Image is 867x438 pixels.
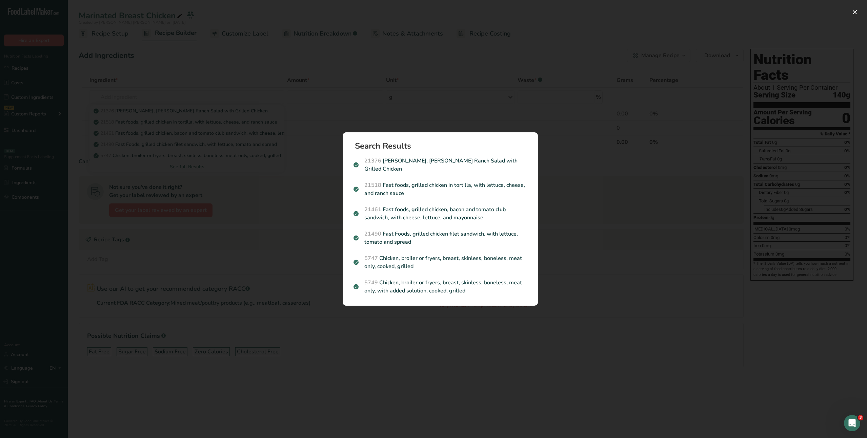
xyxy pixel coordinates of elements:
[364,206,381,213] span: 21461
[858,415,863,420] span: 3
[354,205,527,222] p: Fast foods, grilled chicken, bacon and tomato club sandwich, with cheese, lettuce, and mayonnaise
[355,142,531,150] h1: Search Results
[354,181,527,197] p: Fast foods, grilled chicken in tortilla, with lettuce, cheese, and ranch sauce
[354,230,527,246] p: Fast Foods, grilled chicken filet sandwich, with lettuce, tomato and spread
[364,279,378,286] span: 5749
[364,230,381,238] span: 21490
[354,254,527,270] p: Chicken, broiler or fryers, breast, skinless, boneless, meat only, cooked, grilled
[364,255,378,262] span: 5747
[364,181,381,189] span: 21518
[354,157,527,173] p: [PERSON_NAME], [PERSON_NAME] Ranch Salad with Grilled Chicken
[354,279,527,295] p: Chicken, broiler or fryers, breast, skinless, boneless, meat only, with added solution, cooked, g...
[844,415,860,431] iframe: Intercom live chat
[364,157,381,165] span: 21376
